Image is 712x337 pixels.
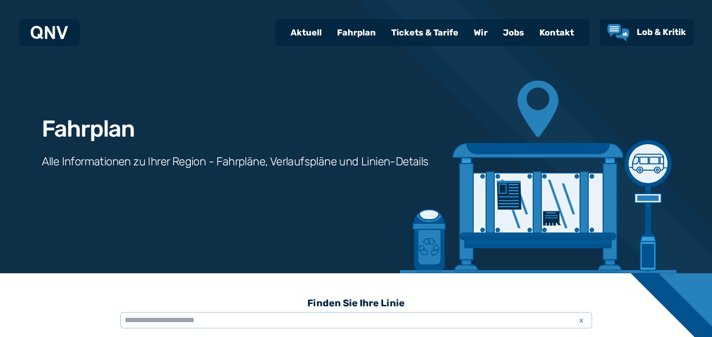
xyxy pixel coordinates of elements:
[575,314,588,326] span: x
[384,20,466,45] a: Tickets & Tarife
[42,117,135,140] h1: Fahrplan
[120,292,592,314] h3: Finden Sie Ihre Linie
[31,23,68,42] a: QNV Logo
[42,154,429,169] h3: Alle Informationen zu Ihrer Region - Fahrpläne, Verlaufspläne und Linien-Details
[283,20,329,45] a: Aktuell
[607,24,686,41] a: Lob & Kritik
[637,27,686,37] span: Lob & Kritik
[532,20,582,45] a: Kontakt
[329,20,384,45] a: Fahrplan
[466,20,495,45] a: Wir
[495,20,532,45] a: Jobs
[31,26,68,39] img: QNV Logo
